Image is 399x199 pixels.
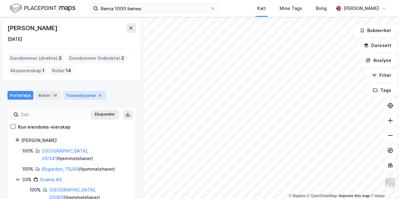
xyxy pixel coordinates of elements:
div: ( hjemmelshaver ) [42,147,128,162]
div: Kontrollprogram for chat [368,169,399,199]
div: Aksjeeierskap : [8,66,47,76]
button: Ekspander [91,110,119,120]
button: Filter [367,69,397,82]
input: Søk på adresse, matrikkel, gårdeiere, leietakere eller personer [98,4,210,13]
div: 14 [52,92,58,98]
span: 14 [66,67,71,74]
a: Improve this map [339,194,370,198]
a: Øygarden, 115/84 [42,166,79,172]
div: [PERSON_NAME] [7,23,59,33]
div: 100% [22,147,33,155]
div: Roller [36,91,61,100]
a: [GEOGRAPHIC_DATA], 29/341 [42,148,89,161]
div: Kart [257,5,266,12]
button: Analyse [360,54,397,67]
div: Transaksjoner [63,91,106,100]
div: 100% [22,165,33,173]
a: Svamø AS [40,177,62,182]
div: Roller : [50,66,74,76]
span: 3 [59,54,62,62]
div: [PERSON_NAME] [344,5,379,12]
button: Tags [368,84,397,97]
input: Søk [18,110,87,119]
span: 2 [121,54,124,62]
div: 6 [97,92,103,98]
div: 33% [22,176,31,183]
div: Portefølje [7,91,33,100]
div: Eiendommer (direkte) : [8,53,64,63]
span: 1 [42,67,45,74]
div: Eiendommer (Indirekte) : [67,53,127,63]
a: OpenStreetMap [307,194,337,198]
div: Bolig [316,5,327,12]
div: ( hjemmelshaver ) [42,165,115,173]
button: Datasett [358,39,397,52]
div: Kun eiendoms-eierskap [18,123,70,131]
div: 100% [30,186,41,194]
a: Mapbox [289,194,306,198]
div: [PERSON_NAME] [21,137,128,144]
img: logo.f888ab2527a4732fd821a326f86c7f29.svg [10,3,75,14]
div: [DATE] [7,36,22,43]
button: Bokmerker [354,24,397,37]
iframe: Chat Widget [368,169,399,199]
div: Mine Tags [280,5,302,12]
